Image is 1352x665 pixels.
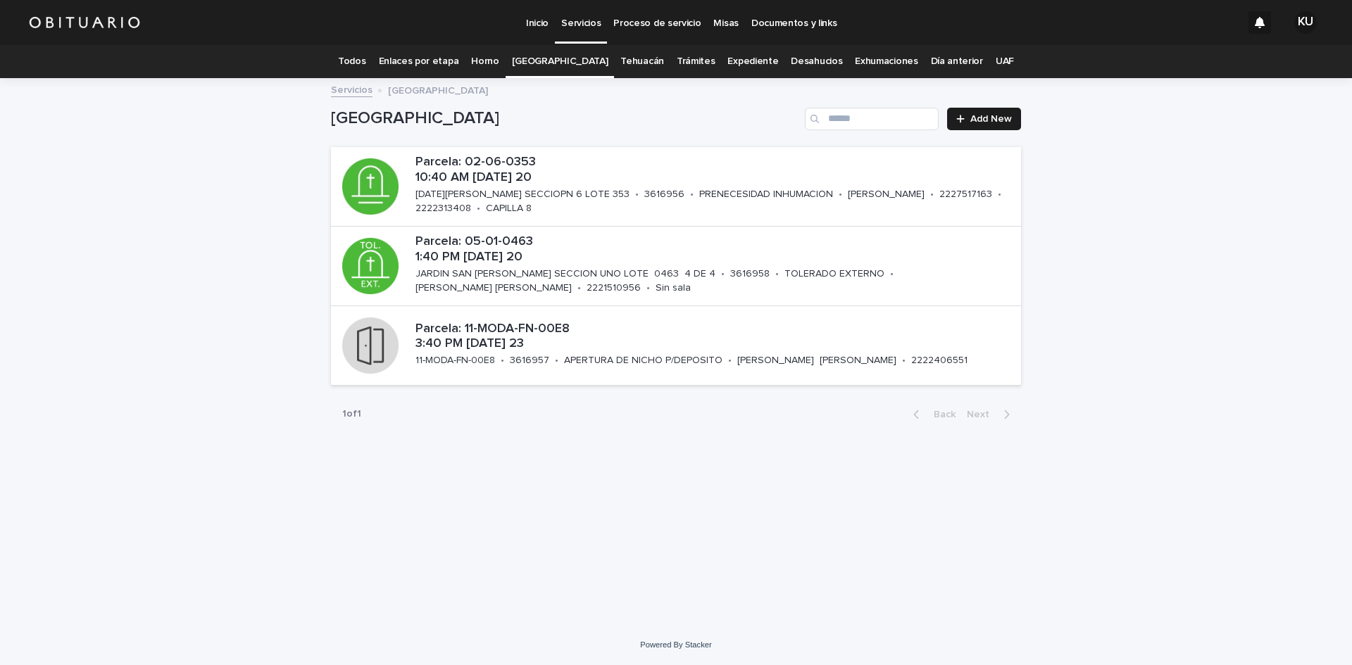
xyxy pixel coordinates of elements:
p: JARDIN SAN [PERSON_NAME] SECCION UNO LOTE 0463 4 DE 4 [415,268,715,280]
a: Servicios [331,81,373,97]
button: Back [902,408,961,421]
p: Parcela: 11-MODA-FN-00E8 3:40 PM [DATE] 23 [415,322,1015,352]
p: CAPILLA 8 [486,203,532,215]
p: • [690,189,694,201]
a: Tehuacán [620,45,664,78]
a: Powered By Stacker [640,640,711,649]
p: • [646,282,650,294]
p: • [930,189,934,201]
a: Enlaces por etapa [379,45,459,78]
a: Todos [338,45,365,78]
p: • [902,355,906,367]
p: • [577,282,581,294]
span: Next [967,410,998,419]
a: Trámites [677,45,715,78]
p: TOLERADO EXTERNO [784,268,884,280]
p: 3616956 [644,189,684,201]
p: • [555,355,558,367]
div: KU [1294,11,1317,34]
p: • [775,268,779,280]
a: Expediente [727,45,778,78]
p: 3616958 [730,268,770,280]
p: [PERSON_NAME] [PERSON_NAME] [737,355,896,367]
a: UAF [996,45,1014,78]
button: Next [961,408,1021,421]
p: 11-MODA-FN-00E8 [415,355,495,367]
input: Search [805,108,939,130]
a: Horno [471,45,499,78]
p: 2227517163 [939,189,992,201]
p: [DATE][PERSON_NAME] SECCIOPN 6 LOTE 353 [415,189,630,201]
p: • [501,355,504,367]
a: Desahucios [791,45,842,78]
p: • [890,268,894,280]
p: 2221510956 [587,282,641,294]
a: Parcela: 05-01-0463 1:40 PM [DATE] 20JARDIN SAN [PERSON_NAME] SECCION UNO LOTE 0463 4 DE 4•361695... [331,227,1021,306]
p: • [721,268,725,280]
p: 1 of 1 [331,397,373,431]
span: Add New [970,114,1012,124]
a: Parcela: 02-06-0353 10:40 AM [DATE] 20[DATE][PERSON_NAME] SECCIOPN 6 LOTE 353•3616956•PRENECESIDA... [331,147,1021,227]
p: 2222406551 [911,355,968,367]
a: [GEOGRAPHIC_DATA] [512,45,608,78]
p: • [635,189,639,201]
p: • [477,203,480,215]
p: [GEOGRAPHIC_DATA] [388,82,488,97]
span: Back [925,410,956,419]
h1: [GEOGRAPHIC_DATA] [331,108,799,129]
a: Add New [947,108,1021,130]
img: HUM7g2VNRLqGMmR9WVqf [28,8,141,37]
a: Día anterior [931,45,983,78]
a: Exhumaciones [855,45,918,78]
p: 3616957 [510,355,549,367]
p: [PERSON_NAME] [PERSON_NAME] [415,282,572,294]
p: [PERSON_NAME] [848,189,925,201]
p: PRENECESIDAD INHUMACION [699,189,833,201]
p: • [998,189,1001,201]
p: 2222313408 [415,203,471,215]
p: Sin sala [656,282,691,294]
p: Parcela: 02-06-0353 10:40 AM [DATE] 20 [415,155,1015,185]
p: • [839,189,842,201]
p: APERTURA DE NICHO P/DEPOSITO [564,355,722,367]
p: • [728,355,732,367]
a: Parcela: 11-MODA-FN-00E8 3:40 PM [DATE] 2311-MODA-FN-00E8•3616957•APERTURA DE NICHO P/DEPOSITO•[P... [331,306,1021,386]
p: Parcela: 05-01-0463 1:40 PM [DATE] 20 [415,234,1015,265]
